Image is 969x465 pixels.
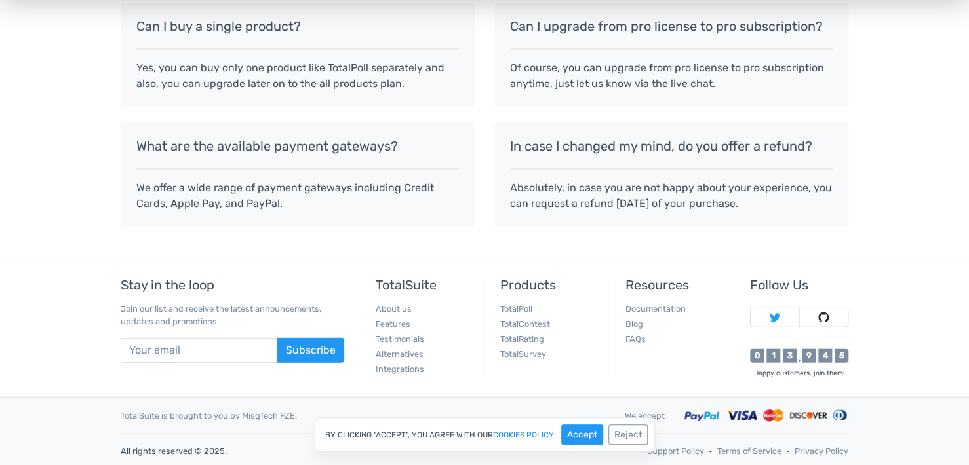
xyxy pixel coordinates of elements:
div: 1 [766,349,780,363]
input: Your email [121,338,278,363]
h5: TotalSuite [376,278,474,292]
a: TotalSurvey [500,349,546,359]
button: Reject [608,424,648,445]
h5: Can I buy a single product? [136,19,459,33]
a: TotalPoll [500,304,532,314]
a: Documentation [625,304,686,314]
p: Yes, you can buy only one product like TotalPoll separately and also, you can upgrade later on to... [136,60,459,92]
div: Happy customers, join them! [750,368,848,378]
div: TotalSuite is brought to you by MisqTech FZE. [111,409,615,422]
a: Alternatives [376,349,424,359]
h5: Resources [625,278,724,292]
a: Features [376,319,410,329]
div: 3 [783,349,797,363]
div: 5 [835,349,848,363]
h5: In case I changed my mind, do you offer a refund? [510,139,833,153]
a: Blog [625,319,643,329]
p: Absolutely, in case you are not happy about your experience, you can request a refund [DATE] of y... [510,180,833,212]
h5: Can I upgrade from pro license to pro subscription? [510,19,833,33]
div: , [797,354,802,363]
div: 4 [818,349,832,363]
img: Follow TotalSuite on Twitter [770,312,780,323]
h5: Stay in the loop [121,278,344,292]
a: TotalContest [500,319,550,329]
img: Follow TotalSuite on Github [818,312,829,323]
img: Accepted payment methods [684,408,848,423]
div: 9 [802,349,816,363]
div: We accept [615,409,675,422]
a: FAQs [625,334,646,344]
a: Integrations [376,364,424,374]
div: By clicking "Accept", you agree with our . [315,417,655,452]
a: About us [376,304,412,314]
a: cookies policy [493,431,554,439]
a: TotalRating [500,334,544,344]
button: Subscribe [277,338,344,363]
h5: What are the available payment gateways? [136,139,459,153]
div: 0 [750,349,764,363]
button: Accept [561,424,603,445]
p: Join our list and receive the latest announcements, updates and promotions. [121,303,344,327]
a: Testimonials [376,334,424,344]
p: We offer a wide range of payment gateways including Credit Cards, Apple Pay, and PayPal. [136,180,459,212]
p: Of course, you can upgrade from pro license to pro subscription anytime, just let us know via the... [510,60,833,92]
h5: Follow Us [750,278,848,292]
h5: Products [500,278,599,292]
